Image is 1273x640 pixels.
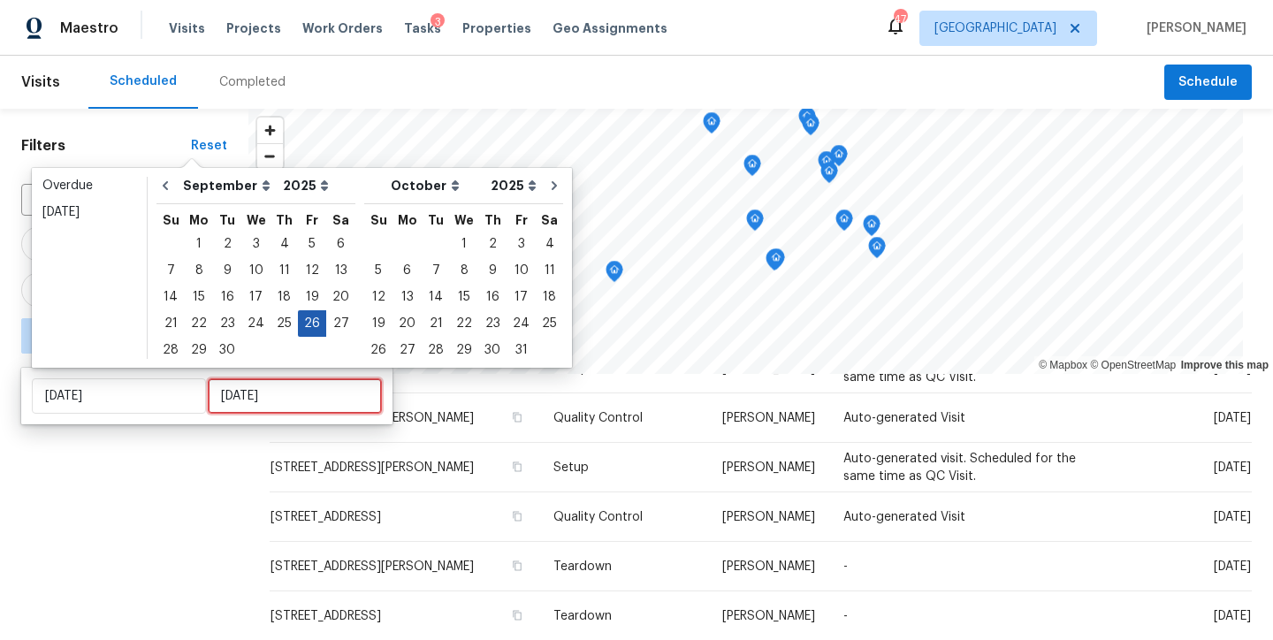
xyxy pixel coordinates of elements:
div: 28 [422,338,450,362]
abbr: Friday [515,214,528,226]
div: Tue Oct 21 2025 [422,310,450,337]
span: Auto-generated visit. Scheduled for the same time as QC Visit. [843,354,1076,384]
div: Tue Oct 07 2025 [422,257,450,284]
div: Map marker [746,210,764,237]
div: 31 [507,338,536,362]
span: Teardown [553,560,612,573]
div: Thu Oct 16 2025 [478,284,507,310]
div: Fri Sep 05 2025 [298,231,326,257]
div: Sat Sep 20 2025 [326,284,355,310]
div: 17 [241,285,271,309]
div: Thu Sep 25 2025 [271,310,298,337]
div: 1 [450,232,478,256]
div: Mon Sep 29 2025 [185,337,213,363]
span: Quality Control [553,412,643,424]
span: [DATE] [1214,362,1251,375]
div: Fri Oct 24 2025 [507,310,536,337]
abbr: Monday [189,214,209,226]
div: 6 [393,258,422,283]
div: 14 [422,285,450,309]
div: Tue Sep 16 2025 [213,284,241,310]
span: Geo Assignments [553,19,667,37]
div: Mon Sep 01 2025 [185,231,213,257]
div: 8 [450,258,478,283]
div: Reset [191,137,227,155]
span: Auto-generated Visit [843,511,965,523]
button: Copy Address [509,409,525,425]
span: - [843,560,848,573]
div: 2 [478,232,507,256]
div: 3 [507,232,536,256]
div: 2 [213,232,241,256]
div: Map marker [606,261,623,288]
div: Sun Oct 19 2025 [364,310,393,337]
div: 11 [536,258,563,283]
div: 25 [536,311,563,336]
div: 24 [507,311,536,336]
div: 21 [422,311,450,336]
div: Thu Oct 23 2025 [478,310,507,337]
div: Thu Sep 04 2025 [271,231,298,257]
div: Thu Sep 11 2025 [271,257,298,284]
button: Zoom out [257,143,283,169]
button: Copy Address [509,459,525,475]
div: 10 [241,258,271,283]
abbr: Tuesday [428,214,444,226]
abbr: Friday [306,214,318,226]
abbr: Wednesday [247,214,266,226]
div: 16 [213,285,241,309]
div: Mon Oct 20 2025 [393,310,422,337]
span: [DATE] [1214,461,1251,474]
div: Mon Oct 13 2025 [393,284,422,310]
div: Overdue [42,177,136,194]
span: Auto-generated Visit [843,412,965,424]
span: [PERSON_NAME] [722,610,815,622]
span: Teardown [553,610,612,622]
div: 18 [271,285,298,309]
button: Zoom in [257,118,283,143]
span: - [843,610,848,622]
div: 5 [298,232,326,256]
span: [DATE] [1214,610,1251,622]
div: 5 [364,258,393,283]
div: 15 [450,285,478,309]
div: 18 [536,285,563,309]
abbr: Thursday [276,214,293,226]
div: Tue Oct 14 2025 [422,284,450,310]
div: Fri Oct 31 2025 [507,337,536,363]
div: 7 [422,258,450,283]
div: 10 [507,258,536,283]
div: 13 [393,285,422,309]
div: Map marker [766,249,783,277]
div: Fri Sep 12 2025 [298,257,326,284]
div: Sun Oct 05 2025 [364,257,393,284]
div: Tue Sep 02 2025 [213,231,241,257]
div: 26 [298,311,326,336]
span: [PERSON_NAME] [722,511,815,523]
div: 11 [271,258,298,283]
div: 29 [185,338,213,362]
span: [DATE] [1214,560,1251,573]
div: [DATE] [42,203,136,221]
div: Map marker [767,248,785,276]
span: Work Orders [302,19,383,37]
button: Copy Address [509,508,525,524]
button: Go to previous month [152,168,179,203]
input: Search for an address... [21,188,178,216]
div: Fri Sep 19 2025 [298,284,326,310]
div: 9 [213,258,241,283]
div: Sun Oct 26 2025 [364,337,393,363]
span: [PERSON_NAME] [722,362,815,375]
a: Mapbox [1039,359,1087,371]
div: Map marker [802,114,819,141]
div: 30 [478,338,507,362]
div: 47 [894,11,906,28]
div: Mon Sep 15 2025 [185,284,213,310]
select: Month [386,172,486,199]
span: Quality Control [553,511,643,523]
div: Mon Oct 27 2025 [393,337,422,363]
span: [PERSON_NAME] [722,560,815,573]
span: [STREET_ADDRESS][PERSON_NAME] [271,560,474,573]
div: 6 [326,232,355,256]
